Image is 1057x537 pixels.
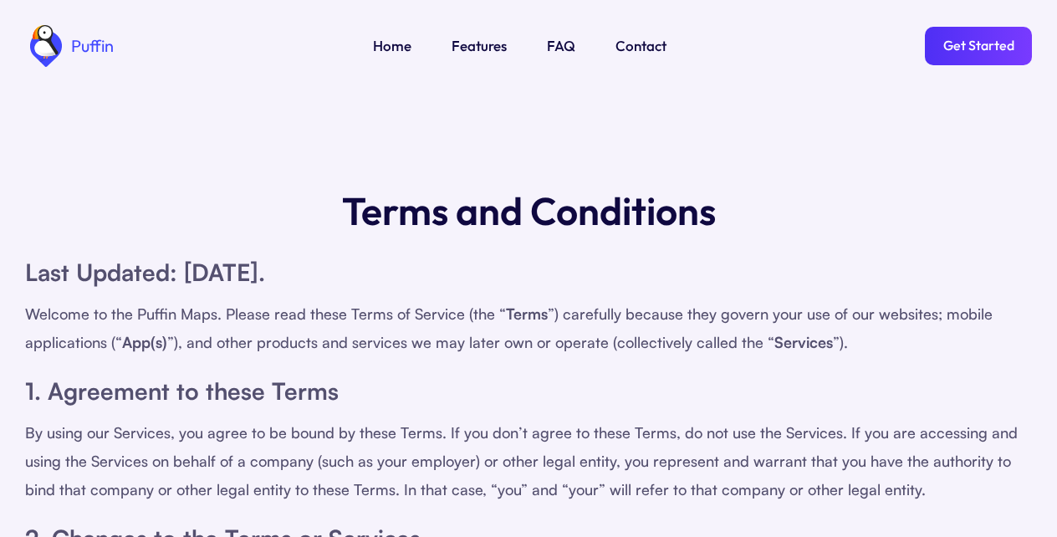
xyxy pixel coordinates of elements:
h1: Last Updated: [DATE]. [25,254,1032,291]
a: Home [373,35,411,57]
a: FAQ [547,35,575,57]
strong: App(s) [122,333,167,351]
div: Puffin [67,38,114,54]
a: Features [452,35,507,57]
a: Contact [615,35,666,57]
strong: Terms [506,304,548,323]
a: Get Started [925,27,1032,65]
h1: Terms and Conditions [342,184,716,238]
a: home [25,25,114,67]
strong: Services [774,333,833,351]
strong: 1. Agreement to these Terms [25,376,339,406]
div: Welcome to the Puffin Maps. Please read these Terms of Service (the “ ”) carefully because they g... [25,299,1032,356]
div: By using our Services, you agree to be bound by these Terms. If you don’t agree to these Terms, d... [25,418,1032,504]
